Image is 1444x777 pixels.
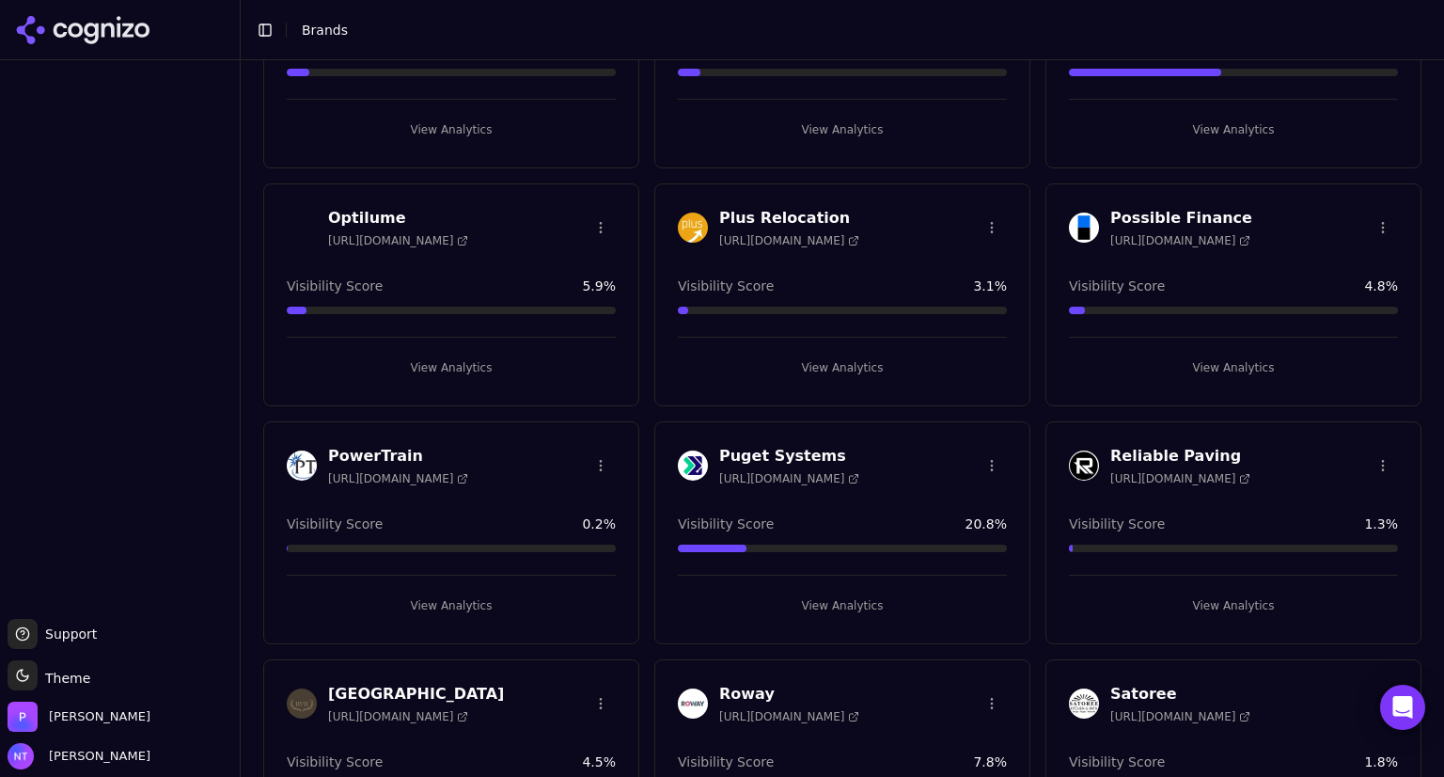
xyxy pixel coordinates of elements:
[287,115,616,145] button: View Analytics
[287,451,317,481] img: PowerTrain
[1069,753,1165,771] span: Visibility Score
[678,213,708,243] img: Plus Relocation
[328,445,468,468] h3: PowerTrain
[678,115,1007,145] button: View Analytics
[1110,207,1252,230] h3: Possible Finance
[719,445,859,468] h3: Puget Systems
[328,709,468,724] span: [URL][DOMAIN_NAME]
[1069,515,1165,533] span: Visibility Score
[38,671,90,686] span: Theme
[1110,709,1250,724] span: [URL][DOMAIN_NAME]
[678,689,708,719] img: Roway
[1069,277,1165,295] span: Visibility Score
[8,743,34,769] img: Nate Tower
[973,277,1007,295] span: 3.1 %
[678,277,774,295] span: Visibility Score
[719,207,859,230] h3: Plus Relocation
[1364,515,1398,533] span: 1.3 %
[287,213,317,243] img: Optilume
[287,515,383,533] span: Visibility Score
[719,683,859,706] h3: Roway
[8,702,38,732] img: Perrill
[1069,591,1398,621] button: View Analytics
[582,753,616,771] span: 4.5 %
[1069,353,1398,383] button: View Analytics
[582,277,616,295] span: 5.9 %
[38,625,97,643] span: Support
[287,689,317,719] img: Riverview Ranch
[1364,277,1398,295] span: 4.8 %
[1110,233,1250,248] span: [URL][DOMAIN_NAME]
[8,702,150,732] button: Open organization switcher
[49,708,150,725] span: Perrill
[1110,445,1250,468] h3: Reliable Paving
[1069,689,1099,719] img: Satoree
[328,471,468,486] span: [URL][DOMAIN_NAME]
[302,21,1391,40] nav: breadcrumb
[1069,451,1099,481] img: Reliable Paving
[719,471,859,486] span: [URL][DOMAIN_NAME]
[1364,753,1398,771] span: 1.8 %
[1069,213,1099,243] img: Possible Finance
[328,207,468,230] h3: Optilume
[678,353,1007,383] button: View Analytics
[965,515,1007,533] span: 20.8 %
[287,353,616,383] button: View Analytics
[302,23,348,38] span: Brands
[719,709,859,724] span: [URL][DOMAIN_NAME]
[678,591,1007,621] button: View Analytics
[1110,683,1250,706] h3: Satoree
[287,753,383,771] span: Visibility Score
[582,515,616,533] span: 0.2 %
[328,683,504,706] h3: [GEOGRAPHIC_DATA]
[41,748,150,765] span: [PERSON_NAME]
[678,515,774,533] span: Visibility Score
[1110,471,1250,486] span: [URL][DOMAIN_NAME]
[678,451,708,481] img: Puget Systems
[1380,685,1425,730] div: Open Intercom Messenger
[287,591,616,621] button: View Analytics
[1069,115,1398,145] button: View Analytics
[719,233,859,248] span: [URL][DOMAIN_NAME]
[973,753,1007,771] span: 7.8 %
[287,277,383,295] span: Visibility Score
[678,753,774,771] span: Visibility Score
[8,743,150,769] button: Open user button
[328,233,468,248] span: [URL][DOMAIN_NAME]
